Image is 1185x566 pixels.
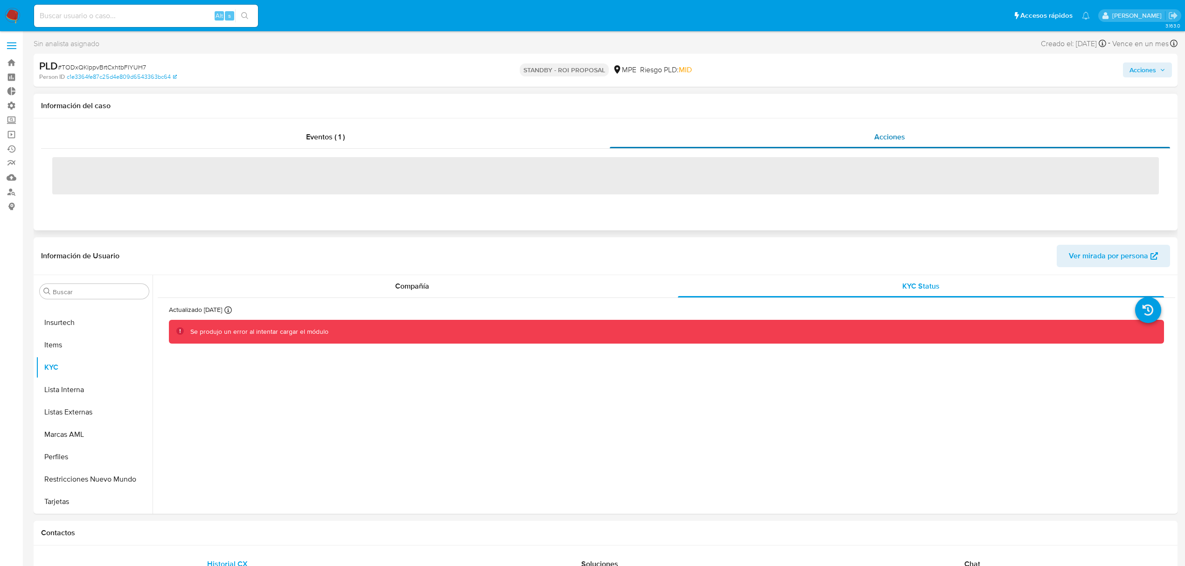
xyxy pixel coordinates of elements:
[216,11,223,20] span: Alt
[1020,11,1073,21] span: Accesos rápidos
[41,528,1170,538] h1: Contactos
[36,468,153,490] button: Restricciones Nuevo Mundo
[52,157,1159,194] span: ‌
[36,490,153,513] button: Tarjetas
[39,58,58,73] b: PLD
[395,281,429,291] span: Compañía
[1057,245,1170,267] button: Ver mirada por persona
[41,101,1170,110] h1: Información del caso
[190,327,328,336] div: Se produjo un error al intentar cargar el módulo
[169,305,222,314] p: Actualizado [DATE]
[36,379,153,401] button: Lista Interna
[53,288,145,296] input: Buscar
[36,311,153,334] button: Insurtech
[306,131,345,142] span: Eventos ( 1 )
[902,281,940,291] span: KYC Status
[1123,62,1172,77] button: Acciones
[39,73,65,81] b: Person ID
[1108,37,1110,50] span: -
[1082,12,1090,20] a: Notificaciones
[36,446,153,468] button: Perfiles
[1112,11,1165,20] p: agustin.duran@mercadolibre.com
[874,131,905,142] span: Acciones
[679,64,692,75] span: MID
[36,356,153,379] button: KYC
[1069,245,1148,267] span: Ver mirada por persona
[228,11,231,20] span: s
[36,423,153,446] button: Marcas AML
[41,251,119,261] h1: Información de Usuario
[235,9,254,22] button: search-icon
[1168,11,1178,21] a: Salir
[67,73,177,81] a: c1e3364fe87c25d4e809d6543363bc64
[520,63,609,76] p: STANDBY - ROI PROPOSAL
[36,334,153,356] button: Items
[34,10,258,22] input: Buscar usuario o caso...
[1112,39,1169,49] span: Vence en un mes
[640,65,692,75] span: Riesgo PLD:
[58,62,146,72] span: # TODxQKlppvBrtCxhtbFIYUH7
[34,39,99,49] span: Sin analista asignado
[43,288,51,295] button: Buscar
[36,401,153,423] button: Listas Externas
[1129,62,1156,77] span: Acciones
[613,65,636,75] div: MPE
[1041,37,1106,50] div: Creado el: [DATE]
